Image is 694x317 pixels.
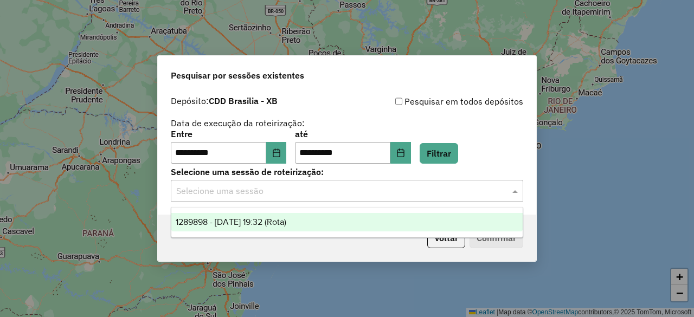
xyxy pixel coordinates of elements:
label: Data de execução da roteirização: [171,117,305,130]
label: Selecione uma sessão de roteirização: [171,165,523,178]
div: Pesquisar em todos depósitos [347,95,523,108]
span: 1289898 - [DATE] 19:32 (Rota) [176,217,286,227]
button: Filtrar [420,143,458,164]
button: Choose Date [266,142,287,164]
label: Depósito: [171,94,278,107]
button: Choose Date [390,142,411,164]
ng-dropdown-panel: Options list [171,207,523,238]
strong: CDD Brasilia - XB [209,95,278,106]
span: Pesquisar por sessões existentes [171,69,304,82]
label: até [295,127,410,140]
label: Entre [171,127,286,140]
